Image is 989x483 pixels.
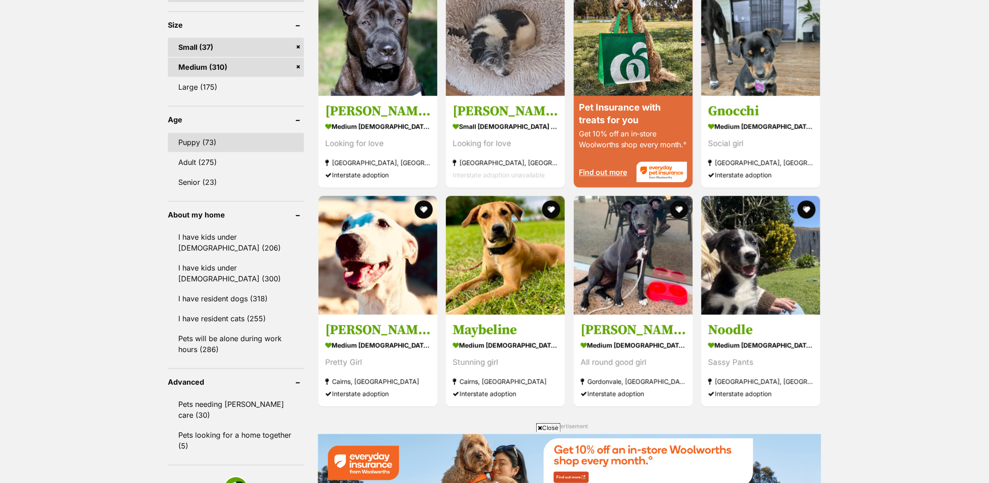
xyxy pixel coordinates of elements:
[168,153,304,172] a: Adult (275)
[325,120,431,133] strong: medium [DEMOGRAPHIC_DATA] Dog
[708,388,813,400] div: Interstate adoption
[446,196,565,315] img: Maybeline - Australian Kelpie Dog
[453,388,558,400] div: Interstate adoption
[325,156,431,169] strong: [GEOGRAPHIC_DATA], [GEOGRAPHIC_DATA]
[325,169,431,181] div: Interstate adoption
[168,38,304,57] a: Small (37)
[708,156,813,169] strong: [GEOGRAPHIC_DATA], [GEOGRAPHIC_DATA]
[453,171,545,179] span: Interstate adoption unavailable
[708,339,813,352] strong: medium [DEMOGRAPHIC_DATA] Dog
[453,376,558,388] strong: Cairns, [GEOGRAPHIC_DATA]
[415,201,433,219] button: favourite
[168,395,304,425] a: Pets needing [PERSON_NAME] care (30)
[453,137,558,150] div: Looking for love
[168,173,304,192] a: Senior (23)
[798,201,816,219] button: favourite
[168,116,304,124] header: Age
[168,228,304,258] a: I have kids under [DEMOGRAPHIC_DATA] (206)
[168,309,304,328] a: I have resident cats (255)
[318,96,437,188] a: [PERSON_NAME] medium [DEMOGRAPHIC_DATA] Dog Looking for love [GEOGRAPHIC_DATA], [GEOGRAPHIC_DATA]...
[708,102,813,120] h3: Gnocchi
[708,322,813,339] h3: Noodle
[168,211,304,219] header: About my home
[494,478,495,478] iframe: Advertisement
[708,120,813,133] strong: medium [DEMOGRAPHIC_DATA] Dog
[168,58,304,77] a: Medium (310)
[581,357,686,369] div: All round good girl
[701,315,820,407] a: Noodle medium [DEMOGRAPHIC_DATA] Dog Sassy Pants [GEOGRAPHIC_DATA], [GEOGRAPHIC_DATA] Interstate ...
[168,426,304,456] a: Pets looking for a home together (5)
[168,259,304,289] a: I have kids under [DEMOGRAPHIC_DATA] (300)
[325,322,431,339] h3: [PERSON_NAME]
[708,357,813,369] div: Sassy Pants
[536,423,561,432] span: Close
[325,376,431,388] strong: Cairns, [GEOGRAPHIC_DATA]
[581,376,686,388] strong: Gordonvale, [GEOGRAPHIC_DATA]
[551,423,588,430] span: Advertisement
[453,357,558,369] div: Stunning girl
[708,169,813,181] div: Interstate adoption
[318,315,437,407] a: [PERSON_NAME] medium [DEMOGRAPHIC_DATA] Dog Pretty Girl Cairns, [GEOGRAPHIC_DATA] Interstate adop...
[318,196,437,315] img: Alexis - Bull Arab Dog
[701,96,820,188] a: Gnocchi medium [DEMOGRAPHIC_DATA] Dog Social girl [GEOGRAPHIC_DATA], [GEOGRAPHIC_DATA] Interstate...
[574,196,693,315] img: Kellie - Kelpie Dog
[168,78,304,97] a: Large (175)
[446,315,565,407] a: Maybeline medium [DEMOGRAPHIC_DATA] Dog Stunning girl Cairns, [GEOGRAPHIC_DATA] Interstate adoption
[453,322,558,339] h3: Maybeline
[581,339,686,352] strong: medium [DEMOGRAPHIC_DATA] Dog
[168,329,304,359] a: Pets will be alone during work hours (286)
[446,96,565,188] a: [PERSON_NAME] small [DEMOGRAPHIC_DATA] Dog Looking for love [GEOGRAPHIC_DATA], [GEOGRAPHIC_DATA] ...
[325,388,431,400] div: Interstate adoption
[325,339,431,352] strong: medium [DEMOGRAPHIC_DATA] Dog
[325,102,431,120] h3: [PERSON_NAME]
[453,120,558,133] strong: small [DEMOGRAPHIC_DATA] Dog
[325,137,431,150] div: Looking for love
[325,357,431,369] div: Pretty Girl
[708,376,813,388] strong: [GEOGRAPHIC_DATA], [GEOGRAPHIC_DATA]
[168,133,304,152] a: Puppy (73)
[168,290,304,309] a: I have resident dogs (318)
[670,201,688,219] button: favourite
[701,196,820,315] img: Noodle - Border Collie x Siberian Husky Dog
[168,21,304,29] header: Size
[708,137,813,150] div: Social girl
[581,388,686,400] div: Interstate adoption
[453,102,558,120] h3: [PERSON_NAME]
[453,339,558,352] strong: medium [DEMOGRAPHIC_DATA] Dog
[168,378,304,386] header: Advanced
[543,201,561,219] button: favourite
[574,315,693,407] a: [PERSON_NAME] medium [DEMOGRAPHIC_DATA] Dog All round good girl Gordonvale, [GEOGRAPHIC_DATA] Int...
[581,322,686,339] h3: [PERSON_NAME]
[453,156,558,169] strong: [GEOGRAPHIC_DATA], [GEOGRAPHIC_DATA]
